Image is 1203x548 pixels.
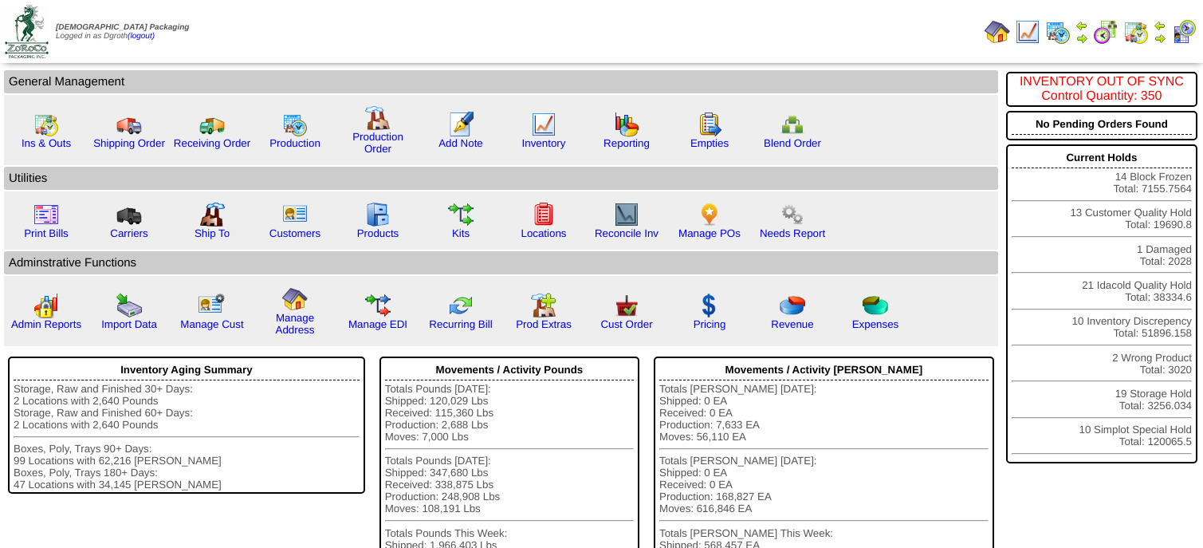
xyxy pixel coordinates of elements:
[199,202,225,227] img: factory2.gif
[180,318,243,330] a: Manage Cust
[352,131,403,155] a: Production Order
[33,293,59,318] img: graph2.png
[110,227,147,239] a: Carriers
[1154,19,1166,32] img: arrowleft.gif
[690,137,729,149] a: Empties
[438,137,483,149] a: Add Note
[348,318,407,330] a: Manage EDI
[33,202,59,227] img: invoice2.gif
[1012,114,1192,135] div: No Pending Orders Found
[14,383,360,491] div: Storage, Raw and Finished 30+ Days: 2 Locations with 2,640 Pounds Storage, Raw and Finished 60+ D...
[863,293,888,318] img: pie_chart2.png
[659,360,989,380] div: Movements / Activity [PERSON_NAME]
[199,112,225,137] img: truck2.gif
[365,105,391,131] img: factory.gif
[448,293,474,318] img: reconcile.gif
[678,227,741,239] a: Manage POs
[1015,19,1040,45] img: line_graph.gif
[852,318,899,330] a: Expenses
[764,137,821,149] a: Blend Order
[276,312,315,336] a: Manage Address
[531,293,556,318] img: prodextras.gif
[5,5,49,58] img: zoroco-logo-small.webp
[697,293,722,318] img: dollar.gif
[1012,148,1192,168] div: Current Holds
[516,318,572,330] a: Prod Extras
[22,137,71,149] a: Ins & Outs
[697,202,722,227] img: po.png
[531,112,556,137] img: line_graph.gif
[603,137,650,149] a: Reporting
[282,286,308,312] img: home.gif
[282,202,308,227] img: customers.gif
[985,19,1010,45] img: home.gif
[116,293,142,318] img: import.gif
[771,318,813,330] a: Revenue
[1075,19,1088,32] img: arrowleft.gif
[116,112,142,137] img: truck.gif
[694,318,726,330] a: Pricing
[269,137,320,149] a: Production
[522,137,566,149] a: Inventory
[269,227,320,239] a: Customers
[365,202,391,227] img: cabinet.gif
[174,137,250,149] a: Receiving Order
[1012,75,1192,104] div: INVENTORY OUT OF SYNC Control Quantity: 350
[11,318,81,330] a: Admin Reports
[1154,32,1166,45] img: arrowright.gif
[452,227,470,239] a: Kits
[780,293,805,318] img: pie_chart.png
[365,293,391,318] img: edi.gif
[1075,32,1088,45] img: arrowright.gif
[780,112,805,137] img: network.png
[1171,19,1197,45] img: calendarcustomer.gif
[4,167,998,190] td: Utilities
[531,202,556,227] img: locations.gif
[760,227,825,239] a: Needs Report
[14,360,360,380] div: Inventory Aging Summary
[93,137,165,149] a: Shipping Order
[195,227,230,239] a: Ship To
[780,202,805,227] img: workflow.png
[521,227,566,239] a: Locations
[116,202,142,227] img: truck3.gif
[595,227,659,239] a: Reconcile Inv
[614,293,639,318] img: cust_order.png
[697,112,722,137] img: workorder.gif
[448,112,474,137] img: orders.gif
[4,70,998,93] td: General Management
[24,227,69,239] a: Print Bills
[600,318,652,330] a: Cust Order
[4,251,998,274] td: Adminstrative Functions
[1045,19,1071,45] img: calendarprod.gif
[1006,144,1197,463] div: 14 Block Frozen Total: 7155.7564 13 Customer Quality Hold Total: 19690.8 1 Damaged Total: 2028 21...
[128,32,155,41] a: (logout)
[614,202,639,227] img: line_graph2.gif
[33,112,59,137] img: calendarinout.gif
[101,318,157,330] a: Import Data
[429,318,492,330] a: Recurring Bill
[614,112,639,137] img: graph.gif
[198,293,227,318] img: managecust.png
[56,23,189,41] span: Logged in as Dgroth
[385,360,634,380] div: Movements / Activity Pounds
[357,227,399,239] a: Products
[282,112,308,137] img: calendarprod.gif
[1123,19,1149,45] img: calendarinout.gif
[56,23,189,32] span: [DEMOGRAPHIC_DATA] Packaging
[448,202,474,227] img: workflow.gif
[1093,19,1118,45] img: calendarblend.gif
